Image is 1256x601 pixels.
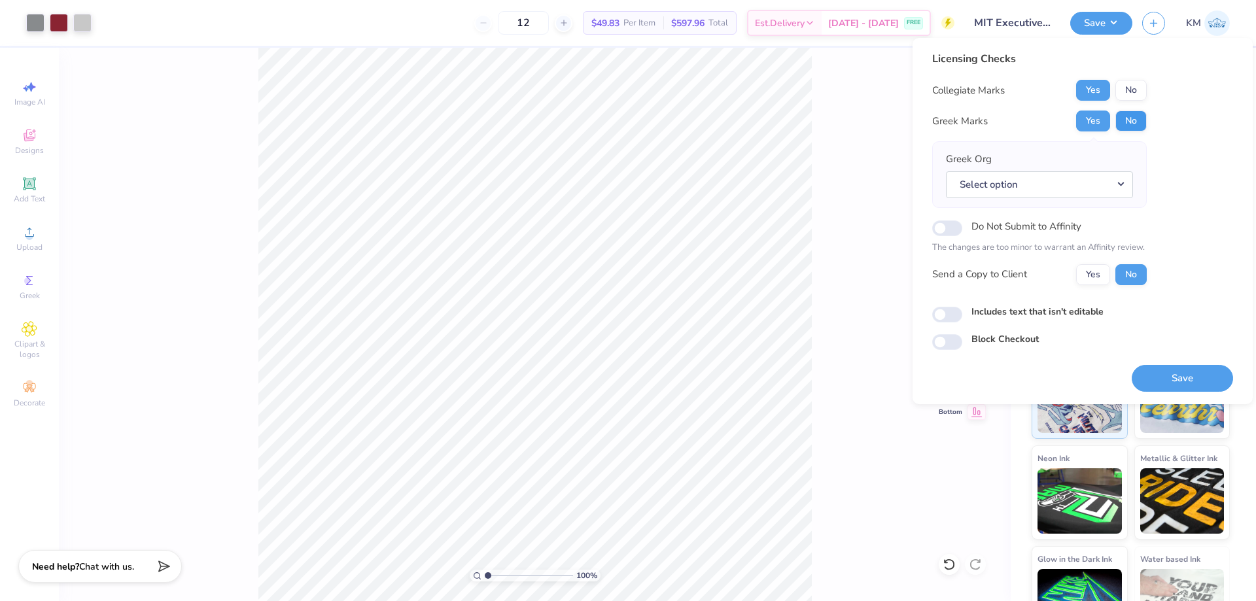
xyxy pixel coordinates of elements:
label: Greek Org [946,152,992,167]
span: Total [708,16,728,30]
span: KM [1186,16,1201,31]
button: Yes [1076,264,1110,285]
span: FREE [907,18,920,27]
label: Block Checkout [971,332,1039,346]
p: The changes are too minor to warrant an Affinity review. [932,241,1147,254]
input: – – [498,11,549,35]
span: Per Item [623,16,655,30]
button: Yes [1076,111,1110,131]
span: Image AI [14,97,45,107]
label: Includes text that isn't editable [971,305,1104,318]
span: Chat with us. [79,560,134,573]
div: Licensing Checks [932,51,1147,67]
button: No [1115,111,1147,131]
label: Do Not Submit to Affinity [971,218,1081,235]
span: Metallic & Glitter Ink [1140,451,1217,465]
span: 100 % [576,570,597,581]
button: No [1115,264,1147,285]
span: $597.96 [671,16,705,30]
div: Send a Copy to Client [932,267,1027,282]
span: Water based Ink [1140,552,1200,566]
a: KM [1186,10,1230,36]
span: [DATE] - [DATE] [828,16,899,30]
button: Select option [946,171,1133,198]
div: Collegiate Marks [932,83,1005,98]
span: Glow in the Dark Ink [1038,552,1112,566]
span: Designs [15,145,44,156]
button: Yes [1076,80,1110,101]
span: Est. Delivery [755,16,805,30]
img: Karl Michael Narciza [1204,10,1230,36]
span: Bottom [939,407,962,417]
span: Add Text [14,194,45,204]
div: Greek Marks [932,114,988,129]
span: Greek [20,290,40,301]
button: No [1115,80,1147,101]
span: Upload [16,242,43,252]
span: Decorate [14,398,45,408]
span: $49.83 [591,16,619,30]
button: Save [1132,365,1233,392]
strong: Need help? [32,560,79,573]
input: Untitled Design [964,10,1060,36]
span: Clipart & logos [7,339,52,360]
img: Metallic & Glitter Ink [1140,468,1225,534]
span: Neon Ink [1038,451,1070,465]
button: Save [1070,12,1132,35]
img: Neon Ink [1038,468,1122,534]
